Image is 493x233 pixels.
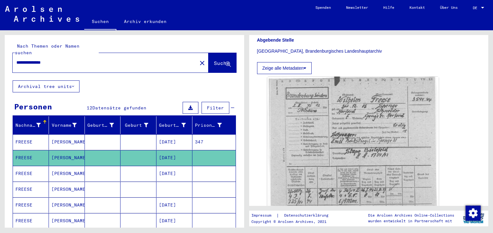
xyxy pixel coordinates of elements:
[198,59,206,67] mat-icon: close
[87,122,114,129] div: Geburtsname
[257,48,481,55] p: [GEOGRAPHIC_DATA], Brandenburgisches Landeshauptarchiv
[13,166,49,181] mat-cell: FREESE
[15,122,41,129] div: Nachname
[156,116,192,134] mat-header-cell: Geburtsdatum
[192,116,236,134] mat-header-cell: Prisoner #
[85,116,121,134] mat-header-cell: Geburtsname
[116,14,174,29] a: Archiv erkunden
[208,53,236,73] button: Suche
[13,116,49,134] mat-header-cell: Nachname
[51,122,77,129] div: Vorname
[49,197,85,213] mat-cell: [PERSON_NAME]
[13,197,49,213] mat-cell: FREESE
[49,116,85,134] mat-header-cell: Vorname
[251,219,336,224] p: Copyright © Arolsen Archives, 2021
[195,120,230,130] div: Prisoner #
[195,122,222,129] div: Prisoner #
[92,105,146,111] span: Datensätze gefunden
[257,38,294,43] b: Abgebende Stelle
[192,134,236,150] mat-cell: 347
[267,77,439,227] img: 001.jpg
[156,134,192,150] mat-cell: [DATE]
[49,134,85,150] mat-cell: [PERSON_NAME]
[15,43,79,55] mat-label: Nach Themen oder Namen suchen
[196,56,208,69] button: Clear
[207,105,224,111] span: Filter
[13,150,49,166] mat-cell: FREESE
[462,210,485,226] img: yv_logo.png
[156,166,192,181] mat-cell: [DATE]
[156,197,192,213] mat-cell: [DATE]
[14,101,52,112] div: Personen
[368,213,454,218] p: Die Arolsen Archives Online-Collections
[159,122,186,129] div: Geburtsdatum
[466,206,481,221] img: Zustimmung ändern
[13,134,49,150] mat-cell: FREESE
[5,6,79,22] img: Arolsen_neg.svg
[51,120,85,130] div: Vorname
[13,213,49,229] mat-cell: FREESE
[156,213,192,229] mat-cell: [DATE]
[15,120,49,130] div: Nachname
[368,218,454,224] p: wurden entwickelt in Partnerschaft mit
[87,105,92,111] span: 12
[279,212,336,219] a: Datenschutzerklärung
[251,212,276,219] a: Impressum
[473,6,480,10] span: DE
[159,120,194,130] div: Geburtsdatum
[257,62,312,74] button: Zeige alle Metadaten
[156,150,192,166] mat-cell: [DATE]
[49,182,85,197] mat-cell: [PERSON_NAME]
[13,80,79,92] button: Archival tree units
[123,120,156,130] div: Geburt‏
[84,14,116,30] a: Suchen
[49,213,85,229] mat-cell: [PERSON_NAME]
[87,120,122,130] div: Geburtsname
[13,182,49,197] mat-cell: FREESE
[49,166,85,181] mat-cell: [PERSON_NAME]
[251,212,336,219] div: |
[123,122,148,129] div: Geburt‏
[202,102,229,114] button: Filter
[120,116,156,134] mat-header-cell: Geburt‏
[49,150,85,166] mat-cell: [PERSON_NAME]
[214,60,230,66] span: Suche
